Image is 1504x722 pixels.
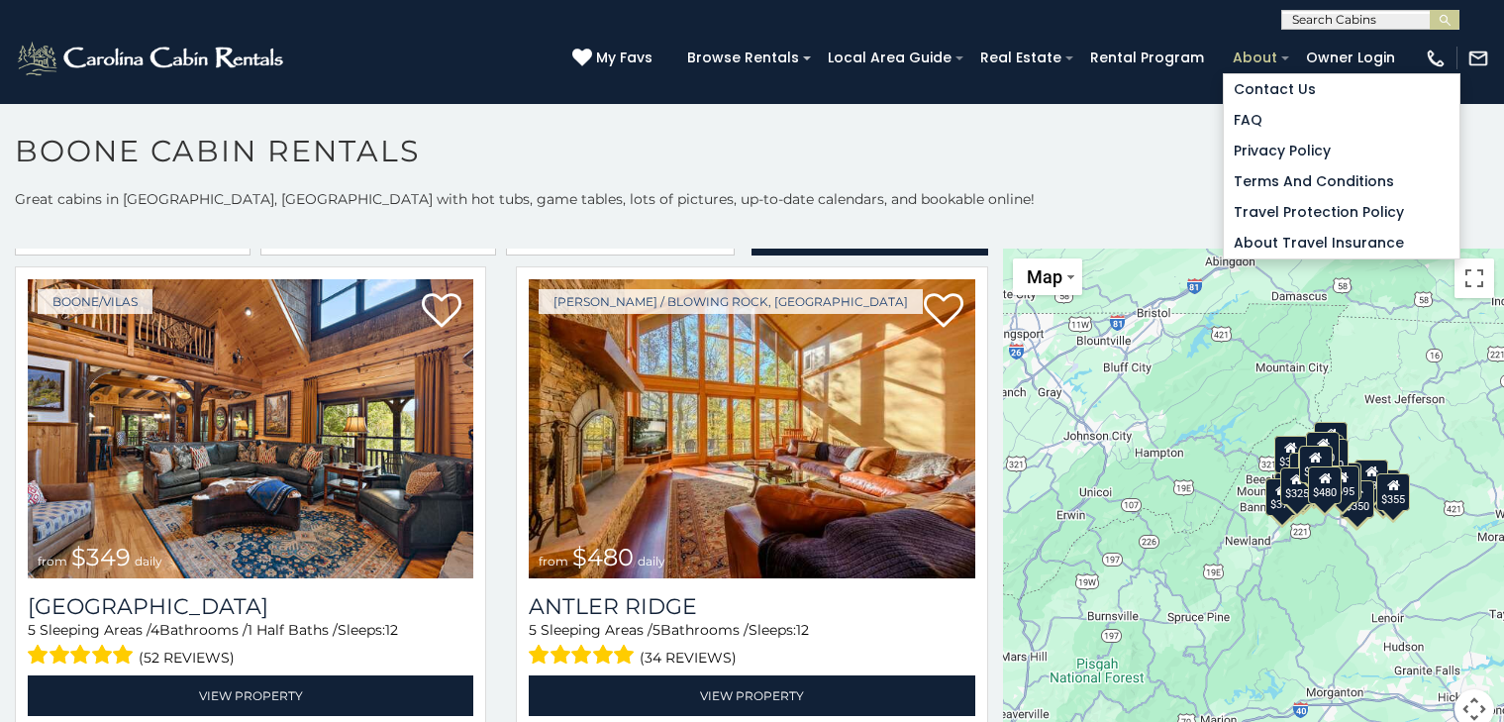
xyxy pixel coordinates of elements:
[28,279,473,578] img: Diamond Creek Lodge
[818,43,961,73] a: Local Area Guide
[28,675,473,716] a: View Property
[970,43,1071,73] a: Real Estate
[1308,465,1342,503] div: $480
[529,675,974,716] a: View Property
[38,554,67,568] span: from
[1265,477,1299,515] div: $375
[248,621,338,639] span: 1 Half Baths /
[1306,431,1340,468] div: $320
[1223,43,1287,73] a: About
[1013,258,1082,295] button: Change map style
[1454,258,1494,298] button: Toggle fullscreen view
[1224,105,1459,136] a: FAQ
[539,554,568,568] span: from
[529,620,974,670] div: Sleeping Areas / Bathrooms / Sleeps:
[71,543,131,571] span: $349
[1341,480,1374,518] div: $350
[1467,48,1489,69] img: mail-regular-white.png
[1080,43,1214,73] a: Rental Program
[28,279,473,578] a: Diamond Creek Lodge from $349 daily
[596,48,652,68] span: My Favs
[15,39,289,78] img: White-1-2.png
[572,48,657,69] a: My Favs
[28,620,473,670] div: Sleeping Areas / Bathrooms / Sleeps:
[638,554,665,568] span: daily
[1425,48,1447,69] img: phone-regular-white.png
[1296,43,1405,73] a: Owner Login
[135,554,162,568] span: daily
[1224,166,1459,197] a: Terms and Conditions
[572,543,634,571] span: $480
[1326,465,1359,503] div: $695
[1315,439,1349,476] div: $250
[1354,460,1388,497] div: $930
[677,43,809,73] a: Browse Rentals
[529,621,537,639] span: 5
[529,279,974,578] a: Antler Ridge from $480 daily
[640,645,737,670] span: (34 reviews)
[1376,473,1410,511] div: $355
[1224,197,1459,228] a: Travel Protection Policy
[28,593,473,620] a: [GEOGRAPHIC_DATA]
[652,621,660,639] span: 5
[150,621,159,639] span: 4
[529,279,974,578] img: Antler Ridge
[529,593,974,620] a: Antler Ridge
[1298,446,1332,483] div: $349
[1224,74,1459,105] a: Contact Us
[796,621,809,639] span: 12
[422,291,461,333] a: Add to favorites
[139,645,235,670] span: (52 reviews)
[385,621,398,639] span: 12
[1274,435,1308,472] div: $305
[1280,466,1314,504] div: $325
[28,593,473,620] h3: Diamond Creek Lodge
[38,289,152,314] a: Boone/Vilas
[1224,228,1459,258] a: About Travel Insurance
[1314,421,1348,459] div: $525
[1027,266,1062,287] span: Map
[1224,136,1459,166] a: Privacy Policy
[28,621,36,639] span: 5
[539,289,923,314] a: [PERSON_NAME] / Blowing Rock, [GEOGRAPHIC_DATA]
